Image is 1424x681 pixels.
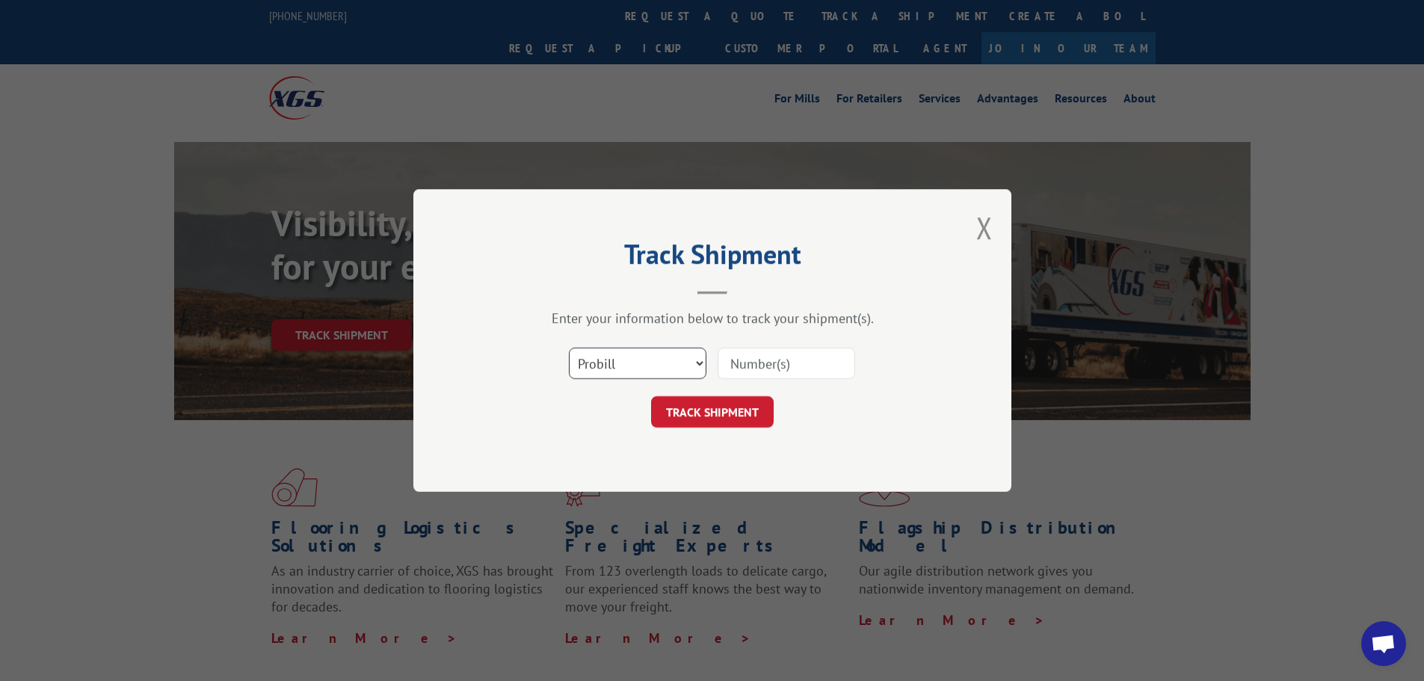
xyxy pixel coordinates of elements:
div: Open chat [1361,621,1406,666]
h2: Track Shipment [488,244,937,272]
button: Close modal [976,208,993,247]
div: Enter your information below to track your shipment(s). [488,309,937,327]
button: TRACK SHIPMENT [651,396,774,428]
input: Number(s) [718,348,855,379]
